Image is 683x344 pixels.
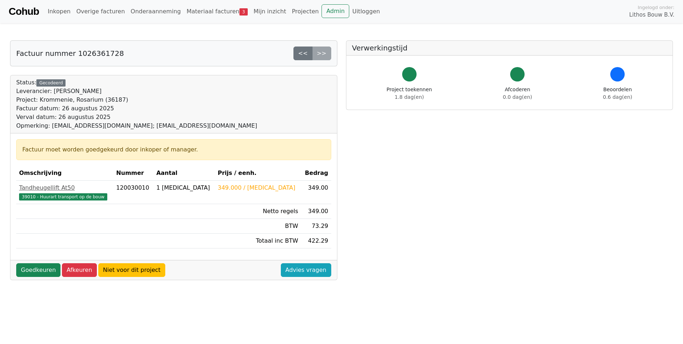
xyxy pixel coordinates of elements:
td: 422.29 [301,234,331,248]
div: Leverancier: [PERSON_NAME] [16,87,257,96]
a: Niet voor dit project [98,263,165,277]
div: Opmerking: [EMAIL_ADDRESS][DOMAIN_NAME]; [EMAIL_ADDRESS][DOMAIN_NAME] [16,122,257,130]
h5: Verwerkingstijd [352,44,667,52]
a: Uitloggen [349,4,383,19]
div: Afcoderen [503,86,532,101]
th: Nummer [113,166,153,181]
span: 39010 - Huurart transport op de bouw [19,193,107,200]
div: Project toekennen [387,86,432,101]
th: Prijs / eenh. [215,166,301,181]
span: 3 [239,8,248,16]
span: Lithos Bouw B.V. [629,11,674,19]
span: 1.8 dag(en) [395,94,424,100]
a: Mijn inzicht [251,4,289,19]
a: Goedkeuren [16,263,60,277]
div: Tandheugellift At50 [19,184,111,192]
a: << [293,47,313,60]
th: Omschrijving [16,166,113,181]
div: 1 [MEDICAL_DATA] [156,184,212,192]
th: Bedrag [301,166,331,181]
span: 0.6 dag(en) [603,94,632,100]
a: Cohub [9,3,39,20]
div: Beoordelen [603,86,632,101]
a: Onderaanneming [128,4,184,19]
td: 349.00 [301,204,331,219]
div: Verval datum: 26 augustus 2025 [16,113,257,122]
td: Netto regels [215,204,301,219]
a: Overige facturen [73,4,128,19]
td: BTW [215,219,301,234]
div: Factuur datum: 26 augustus 2025 [16,104,257,113]
a: Admin [322,4,349,18]
a: Inkopen [45,4,73,19]
h5: Factuur nummer 1026361728 [16,49,124,58]
span: 0.0 dag(en) [503,94,532,100]
td: 73.29 [301,219,331,234]
a: Projecten [289,4,322,19]
th: Aantal [153,166,215,181]
a: Afkeuren [62,263,97,277]
span: Ingelogd onder: [638,4,674,11]
div: Gecodeerd [36,79,66,87]
div: Project: Krommenie, Rosarium (36187) [16,96,257,104]
div: Status: [16,78,257,130]
td: 349.00 [301,181,331,204]
div: 349.000 / [MEDICAL_DATA] [218,184,298,192]
td: Totaal inc BTW [215,234,301,248]
div: Factuur moet worden goedgekeurd door inkoper of manager. [22,145,325,154]
a: Advies vragen [281,263,331,277]
a: Tandheugellift At5039010 - Huurart transport op de bouw [19,184,111,201]
a: Materiaal facturen3 [184,4,251,19]
td: 120030010 [113,181,153,204]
